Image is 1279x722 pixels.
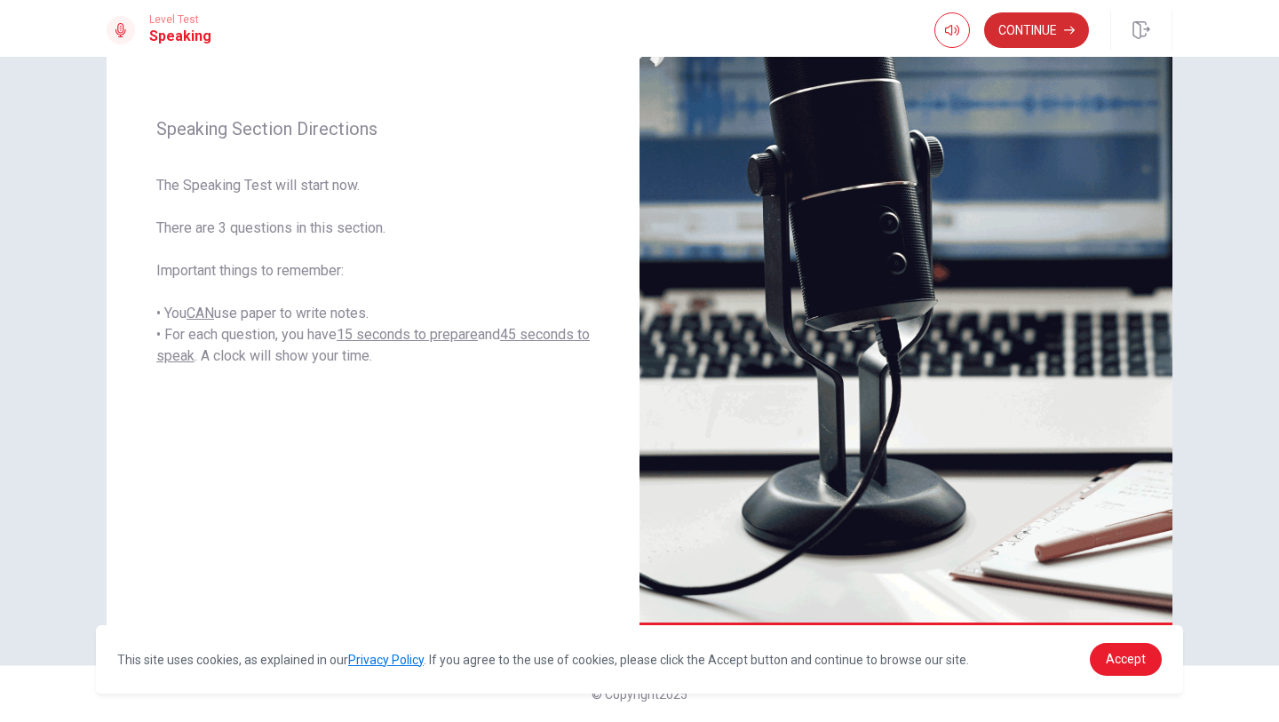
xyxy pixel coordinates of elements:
[117,653,969,667] span: This site uses cookies, as explained in our . If you agree to the use of cookies, please click th...
[187,305,214,321] u: CAN
[348,653,424,667] a: Privacy Policy
[156,175,590,367] span: The Speaking Test will start now. There are 3 questions in this section. Important things to reme...
[156,118,590,139] span: Speaking Section Directions
[984,12,1089,48] button: Continue
[1090,643,1162,676] a: dismiss cookie message
[149,13,211,26] span: Level Test
[337,326,478,343] u: 15 seconds to prepare
[1106,652,1146,666] span: Accept
[592,687,687,702] span: © Copyright 2025
[96,625,1183,694] div: cookieconsent
[149,26,211,47] h1: Speaking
